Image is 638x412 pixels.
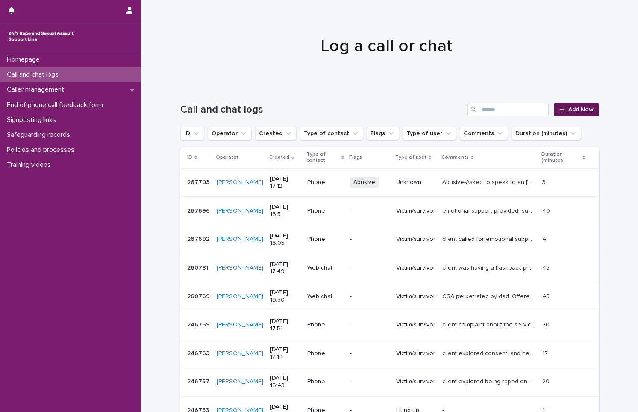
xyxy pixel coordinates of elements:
p: [DATE] 17:12 [270,175,301,190]
tr: 260769260769 [PERSON_NAME] [DATE] 16:50Web chat-Victim/survivorCSA perpetrated by dad. Offered em... [180,282,599,311]
p: [DATE] 16:51 [270,204,301,218]
p: End of phone call feedback form [3,101,110,109]
p: [DATE] 16:43 [270,375,301,389]
tr: 246757246757 [PERSON_NAME] [DATE] 16:43Phone-Victim/survivorclient explored being raped on her sl... [180,368,599,396]
p: - [350,321,389,329]
button: Duration (minutes) [512,127,581,140]
p: Victim/survivor [396,350,435,357]
p: [DATE] 17:14 [270,346,301,361]
a: [PERSON_NAME] [217,179,263,186]
tr: 246763246763 [PERSON_NAME] [DATE] 17:14Phone-Victim/survivorclient explored consent, and never ha... [180,339,599,368]
p: 20 [542,320,551,329]
p: Phone [307,350,343,357]
a: [PERSON_NAME] [217,236,263,243]
p: client was having a flashback provided emotional support during flashback and grounding technique... [442,263,537,272]
p: Victim/survivor [396,236,435,243]
p: Abusive-Asked to speak to an English person, " Can I speak to an English person", I reiterate we ... [442,177,537,186]
p: 246769 [187,320,212,329]
p: CSA perpetrated by dad. Offered emotional support, signposted to rape crisis centre. [442,291,537,300]
a: Add New [554,103,599,116]
p: Web chat [307,293,343,300]
p: - [350,378,389,385]
button: Comments [460,127,508,140]
p: Victim/survivor [396,321,435,329]
p: Caller management [3,86,71,94]
p: - [350,293,389,300]
p: Phone [307,378,343,385]
p: Safeguarding records [3,131,77,139]
p: Comments [441,153,469,162]
p: Call and chat logs [3,71,65,79]
p: client explored being raped on her sleep. explored trauma response, validated client's feelings. ... [442,376,537,385]
input: Search [467,103,549,116]
p: 267703 [187,177,211,186]
span: Add New [568,107,594,113]
button: Flags [367,127,399,140]
p: Operator [216,153,238,162]
p: client complaint about the service, said the music is obnoxious and triggering, complaint about t... [442,320,537,329]
p: 246757 [187,376,211,385]
p: Homepage [3,56,47,64]
p: 40 [542,206,552,215]
p: 246763 [187,348,211,357]
p: Type of contact [306,150,339,166]
p: Victim/survivor [396,207,435,215]
p: - [350,350,389,357]
p: Victim/survivor [396,293,435,300]
p: 3 [542,177,547,186]
h1: Call and chat logs [180,104,465,116]
p: Unknown [396,179,435,186]
p: ID [187,153,192,162]
p: Training videos [3,161,58,169]
tr: 246769246769 [PERSON_NAME] [DATE] 17:51Phone-Victim/survivorclient complaint about the service, s... [180,311,599,339]
p: client called for emotional supported disclosed she had experienced rape and the call disconnected. [442,234,537,243]
img: rhQMoQhaT3yELyF149Cw [7,28,75,45]
p: 4 [542,234,548,243]
p: Phone [307,179,343,186]
a: [PERSON_NAME] [217,321,263,329]
p: - [350,264,389,272]
p: [DATE] 17:51 [270,318,301,332]
p: Policies and processes [3,146,81,154]
button: Type of user [403,127,456,140]
p: Victim/survivor [396,378,435,385]
a: [PERSON_NAME] [217,378,263,385]
p: [DATE] 17:49 [270,261,301,276]
p: Created [269,153,289,162]
p: - [350,207,389,215]
p: 45 [542,263,551,272]
span: Abusive [350,177,379,188]
p: 260769 [187,291,212,300]
p: Web chat [307,264,343,272]
button: ID [180,127,204,140]
p: Type of user [395,153,426,162]
button: Created [255,127,297,140]
a: [PERSON_NAME] [217,293,263,300]
p: [DATE] 16:50 [270,289,301,304]
p: Victim/survivor [396,264,435,272]
p: - [350,236,389,243]
a: [PERSON_NAME] [217,264,263,272]
p: 17 [542,348,550,357]
p: 260781 [187,263,210,272]
a: [PERSON_NAME] [217,350,263,357]
tr: 267696267696 [PERSON_NAME] [DATE] 16:51Phone-Victim/survivoremotional support provided- suffered ... [180,197,599,225]
p: client explored consent, and never having a safe relationship or consensual sex. Explored coping ... [442,348,537,357]
p: Flags [349,153,362,162]
button: Operator [208,127,252,140]
p: emotional support provided- suffered a chain of rapes. [442,206,537,215]
h1: Log a call or chat [177,36,596,56]
p: 267692 [187,234,211,243]
p: Signposting links [3,116,63,124]
tr: 267703267703 [PERSON_NAME] [DATE] 17:12PhoneAbusiveUnknownAbusive-Asked to speak to an [DEMOGRAPH... [180,168,599,197]
button: Type of contact [300,127,363,140]
p: [DATE] 16:05 [270,232,301,247]
p: Phone [307,321,343,329]
tr: 260781260781 [PERSON_NAME] [DATE] 17:49Web chat-Victim/survivorclient was having a flashback prov... [180,254,599,282]
a: [PERSON_NAME] [217,207,263,215]
p: Phone [307,236,343,243]
tr: 267692267692 [PERSON_NAME] [DATE] 16:05Phone-Victim/survivorclient called for emotional supported... [180,225,599,254]
p: 45 [542,291,551,300]
p: Phone [307,207,343,215]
